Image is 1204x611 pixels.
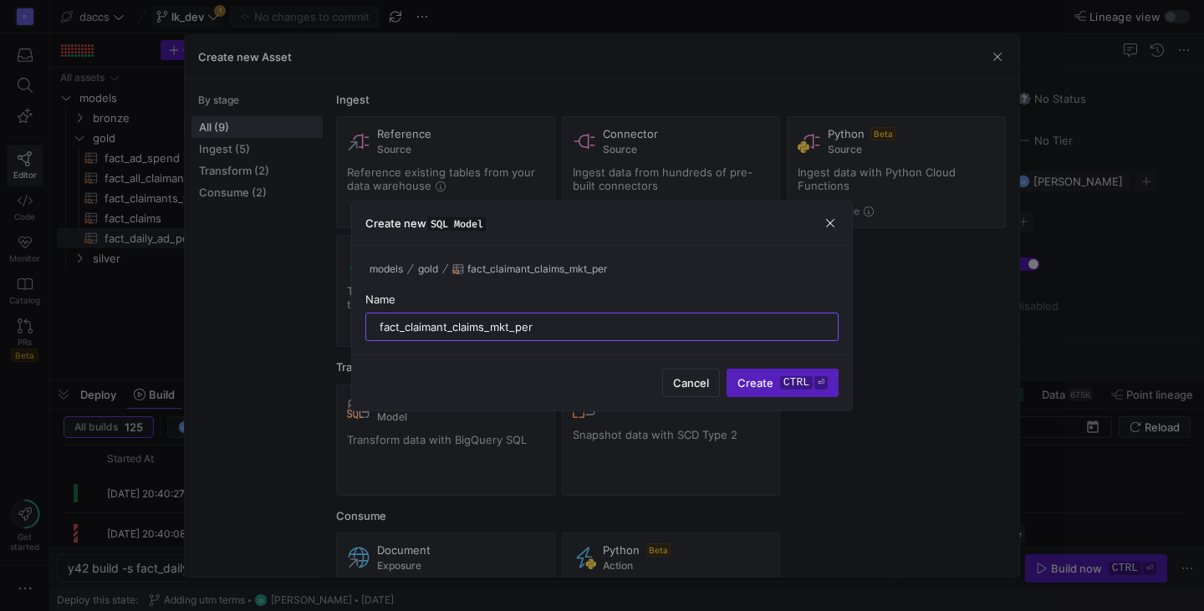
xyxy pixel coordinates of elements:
[673,376,709,390] span: Cancel
[426,216,487,232] span: SQL Model
[418,263,438,275] span: gold
[365,259,407,279] button: models
[467,263,607,275] span: fact_claimant_claims_mkt_per
[727,369,839,397] button: Createctrl⏎
[780,376,813,390] kbd: ctrl
[370,263,403,275] span: models
[662,369,720,397] button: Cancel
[365,293,395,306] span: Name
[365,216,487,230] h3: Create new
[448,259,611,279] button: fact_claimant_claims_mkt_per
[414,259,442,279] button: gold
[814,376,828,390] kbd: ⏎
[737,376,828,390] span: Create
